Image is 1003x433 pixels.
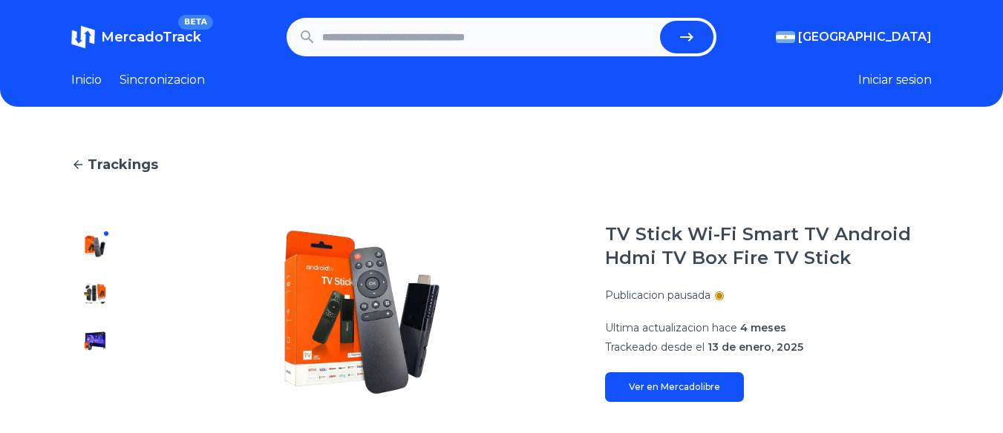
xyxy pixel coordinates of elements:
[776,28,932,46] button: [GEOGRAPHIC_DATA]
[101,29,201,45] span: MercadoTrack
[71,154,932,175] a: Trackings
[88,154,158,175] span: Trackings
[605,340,705,354] span: Trackeado desde el
[605,222,932,270] h1: TV Stick Wi-Fi Smart TV Android Hdmi TV Box Fire TV Stick
[605,372,744,402] a: Ver en Mercadolibre
[83,282,107,305] img: TV Stick Wi-Fi Smart TV Android Hdmi TV Box Fire TV Stick
[71,71,102,89] a: Inicio
[740,321,786,334] span: 4 meses
[71,25,201,49] a: MercadoTrackBETA
[178,15,213,30] span: BETA
[83,329,107,353] img: TV Stick Wi-Fi Smart TV Android Hdmi TV Box Fire TV Stick
[776,31,795,43] img: Argentina
[83,234,107,258] img: TV Stick Wi-Fi Smart TV Android Hdmi TV Box Fire TV Stick
[71,25,95,49] img: MercadoTrack
[120,71,205,89] a: Sincronizacion
[708,340,803,354] span: 13 de enero, 2025
[605,288,710,303] p: Publicacion pausada
[858,71,932,89] button: Iniciar sesion
[798,28,932,46] span: [GEOGRAPHIC_DATA]
[148,222,575,402] img: TV Stick Wi-Fi Smart TV Android Hdmi TV Box Fire TV Stick
[605,321,737,334] span: Ultima actualizacion hace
